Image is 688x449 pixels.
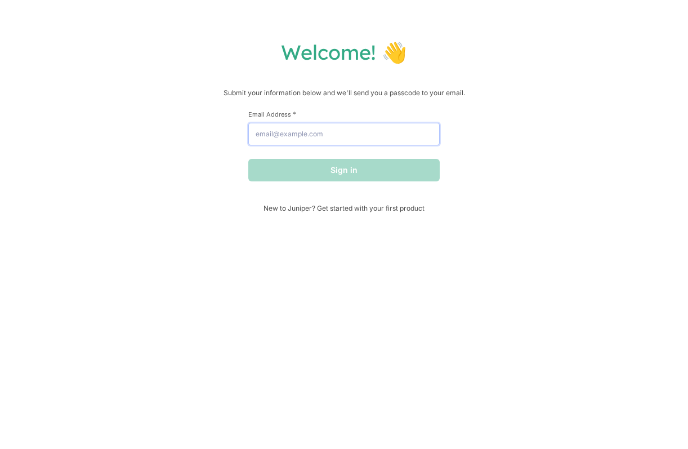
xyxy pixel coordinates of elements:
span: This field is required. [293,110,296,118]
span: New to Juniper? Get started with your first product [248,204,440,212]
input: email@example.com [248,123,440,145]
h1: Welcome! 👋 [11,39,677,65]
p: Submit your information below and we'll send you a passcode to your email. [11,87,677,99]
label: Email Address [248,110,440,118]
